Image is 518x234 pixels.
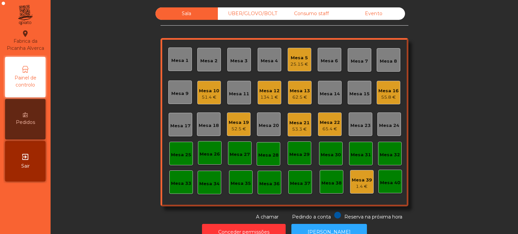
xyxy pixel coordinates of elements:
[5,30,45,52] div: Fabrica da Picanha Alverca
[289,126,310,133] div: 53.3 €
[380,58,397,65] div: Mesa 8
[378,94,399,101] div: 55.8 €
[378,88,399,94] div: Mesa 16
[199,122,219,129] div: Mesa 18
[170,123,191,129] div: Mesa 17
[200,58,218,64] div: Mesa 2
[321,180,342,187] div: Mesa 38
[230,58,248,64] div: Mesa 3
[199,94,219,101] div: 51.4 €
[344,214,402,220] span: Reserva na próxima hora
[199,180,220,187] div: Mesa 34
[320,126,340,132] div: 65.4 €
[259,122,279,129] div: Mesa 20
[171,180,191,187] div: Mesa 33
[259,94,280,101] div: 134.1 €
[259,180,280,187] div: Mesa 36
[231,180,251,187] div: Mesa 35
[379,122,399,129] div: Mesa 24
[21,30,29,38] i: location_on
[218,7,280,20] div: UBER/GLOVO/BOLT
[229,126,249,132] div: 52.5 €
[351,58,368,65] div: Mesa 7
[21,163,30,170] span: Sair
[320,91,340,97] div: Mesa 14
[21,153,29,161] i: exit_to_app
[280,7,343,20] div: Consumo staff
[155,7,218,20] div: Sala
[343,7,405,20] div: Evento
[380,152,400,158] div: Mesa 32
[7,74,44,89] span: Painel de controlo
[351,152,371,158] div: Mesa 31
[230,151,250,158] div: Mesa 27
[320,119,340,126] div: Mesa 22
[16,119,35,126] span: Pedidos
[261,58,278,64] div: Mesa 4
[321,58,338,64] div: Mesa 6
[349,91,370,97] div: Mesa 15
[292,214,331,220] span: Pedindo a conta
[199,88,219,94] div: Mesa 10
[380,179,400,186] div: Mesa 40
[17,3,33,27] img: qpiato
[256,214,279,220] span: A chamar
[171,90,189,97] div: Mesa 9
[290,94,310,101] div: 62.5 €
[229,91,249,97] div: Mesa 11
[171,57,189,64] div: Mesa 1
[290,88,310,94] div: Mesa 13
[290,55,308,61] div: Mesa 5
[289,151,310,158] div: Mesa 29
[259,88,280,94] div: Mesa 12
[258,152,279,159] div: Mesa 28
[352,183,372,190] div: 1.4 €
[321,152,341,158] div: Mesa 30
[352,177,372,183] div: Mesa 39
[290,61,308,68] div: 25.15 €
[350,122,371,129] div: Mesa 23
[289,120,310,126] div: Mesa 21
[290,180,310,187] div: Mesa 37
[200,151,220,158] div: Mesa 26
[171,152,191,158] div: Mesa 25
[229,119,249,126] div: Mesa 19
